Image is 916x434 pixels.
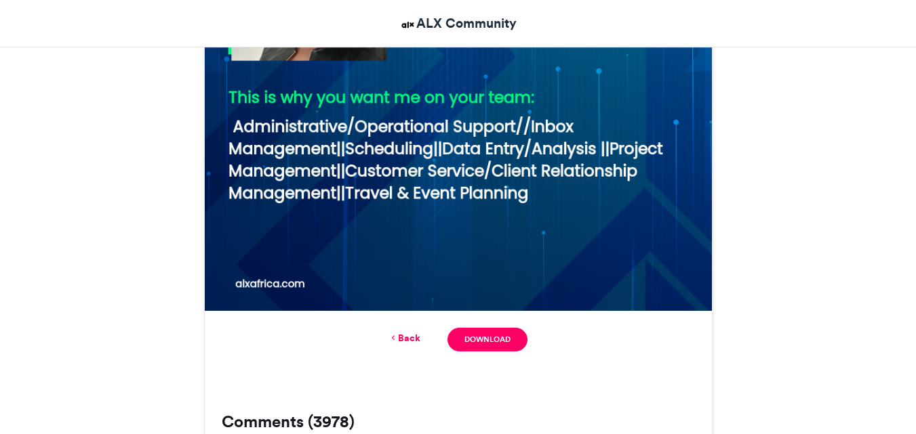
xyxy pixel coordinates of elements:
[222,414,695,430] h3: Comments (3978)
[399,14,517,33] a: ALX Community
[447,328,527,351] a: Download
[389,331,420,345] a: Back
[399,16,416,33] img: ALX Community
